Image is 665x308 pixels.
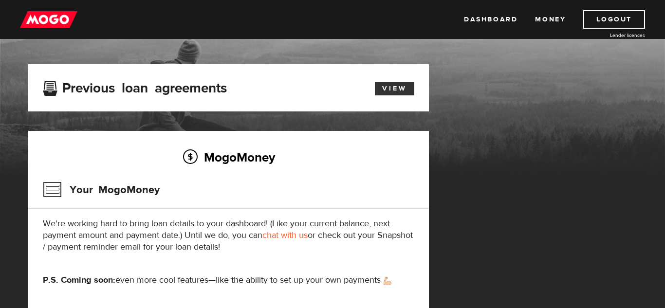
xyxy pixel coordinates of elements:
h3: Previous loan agreements [43,80,227,93]
p: even more cool features—like the ability to set up your own payments [43,274,414,286]
strong: P.S. Coming soon: [43,274,115,286]
img: strong arm emoji [384,277,391,285]
a: chat with us [262,230,308,241]
a: Money [535,10,566,29]
a: Lender licences [572,32,645,39]
h3: Your MogoMoney [43,177,160,202]
p: We're working hard to bring loan details to your dashboard! (Like your current balance, next paym... [43,218,414,253]
h2: MogoMoney [43,147,414,167]
a: View [375,82,414,95]
img: mogo_logo-11ee424be714fa7cbb0f0f49df9e16ec.png [20,10,77,29]
a: Logout [583,10,645,29]
a: Dashboard [464,10,517,29]
h1: MogoMoney [28,22,637,42]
